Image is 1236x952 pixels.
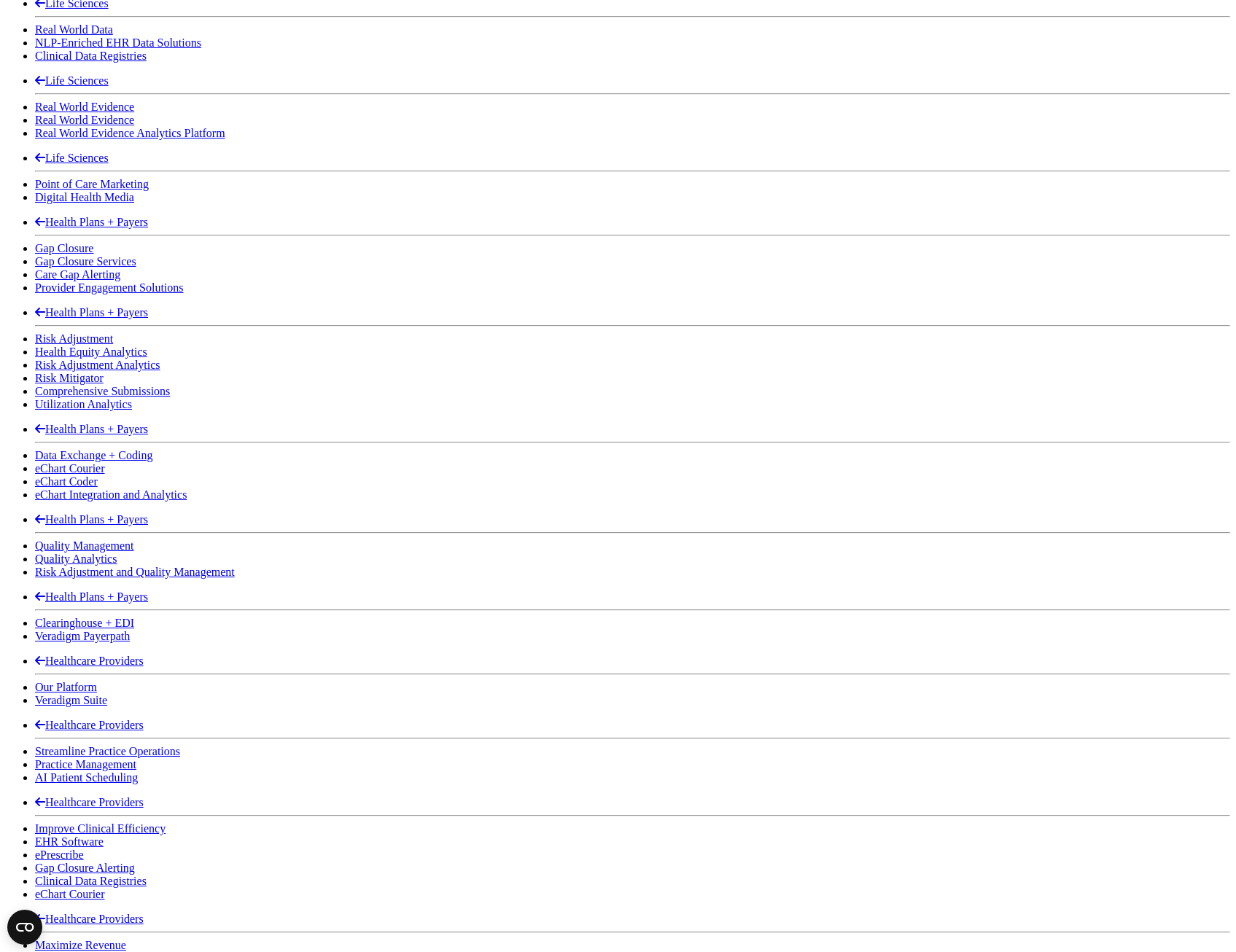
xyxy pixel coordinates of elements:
[35,127,225,139] a: Real World Evidence Analytics Platform
[35,449,152,461] a: Data Exchange + Coding
[35,332,113,345] a: Risk Adjustment
[35,875,147,887] a: Clinical Data Registries
[35,758,136,770] a: Practice Management
[35,681,97,693] a: Our Platform
[35,306,148,319] a: Health Plans + Payers
[35,101,134,113] a: Real World Evidence
[35,475,98,488] a: eChart Coder
[35,796,144,808] a: Healthcare Providers
[35,745,180,757] a: Streamline Practice Operations
[35,513,148,526] a: Health Plans + Payers
[35,771,138,784] a: AI Patient Scheduling
[35,372,104,384] a: Risk Mitigator
[35,359,160,371] a: Risk Adjustment Analytics
[35,268,120,281] a: Care Gap Alerting
[35,178,149,190] a: Point of Care Marketing
[7,910,42,945] button: Open CMP widget
[35,913,144,925] a: Healthcare Providers
[35,630,130,642] a: Veradigm Payerpath
[35,553,117,565] a: Quality Analytics
[35,655,144,667] a: Healthcare Providers
[35,36,201,49] a: NLP-Enriched EHR Data Solutions
[35,50,147,62] a: Clinical Data Registries
[35,590,148,603] a: Health Plans + Payers
[35,398,132,410] a: Utilization Analytics
[35,216,148,228] a: Health Plans + Payers
[35,114,134,126] a: Real World Evidence
[35,822,166,835] a: Improve Clinical Efficiency
[35,888,105,900] a: eChart Courier
[35,835,104,848] a: EHR Software
[35,23,113,36] a: Real World Data
[35,719,144,731] a: Healthcare Providers
[35,385,170,397] a: Comprehensive Submissions
[956,847,1218,935] iframe: Drift Chat Widget
[35,939,126,951] a: Maximize Revenue
[35,242,93,254] a: Gap Closure
[35,862,135,874] a: Gap Closure Alerting
[35,281,184,294] a: Provider Engagement Solutions
[35,191,134,203] a: Digital Health Media
[35,848,84,861] a: ePrescribe
[35,617,134,629] a: Clearinghouse + EDI
[35,566,235,578] a: Risk Adjustment and Quality Management
[35,423,148,435] a: Health Plans + Payers
[35,152,109,164] a: Life Sciences
[35,462,105,475] a: eChart Courier
[35,488,187,501] a: eChart Integration and Analytics
[35,74,109,87] a: Life Sciences
[35,346,147,358] a: Health Equity Analytics
[35,255,136,268] a: Gap Closure Services
[35,694,107,706] a: Veradigm Suite
[35,539,134,552] a: Quality Management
